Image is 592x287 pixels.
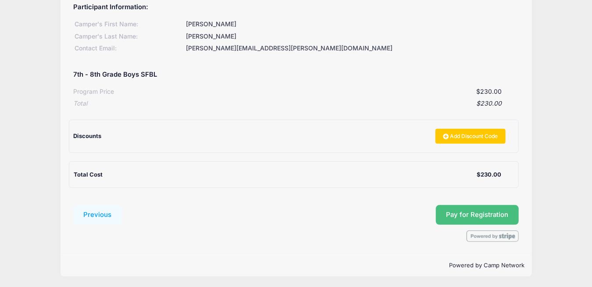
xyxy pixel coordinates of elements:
div: $230.00 [477,170,501,179]
div: $230.00 [87,99,502,108]
span: Discounts [74,132,102,139]
div: Camper's First Name: [73,20,185,29]
h5: 7th - 8th Grade Boys SFBL [73,71,157,79]
span: Pay for Registration [446,211,509,219]
a: Add Discount Code [435,129,506,144]
div: [PERSON_NAME] [185,20,519,29]
button: Pay for Registration [436,205,519,225]
div: Contact Email: [73,44,185,53]
h5: Participant Information: [73,4,519,11]
span: $230.00 [476,88,502,95]
div: Total Cost [74,170,477,179]
div: [PERSON_NAME][EMAIL_ADDRESS][PERSON_NAME][DOMAIN_NAME] [185,44,519,53]
button: Previous [73,205,122,225]
div: Camper's Last Name: [73,32,185,41]
p: Powered by Camp Network [68,261,525,270]
div: [PERSON_NAME] [185,32,519,41]
div: Total [73,99,87,108]
div: Program Price [73,87,114,96]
